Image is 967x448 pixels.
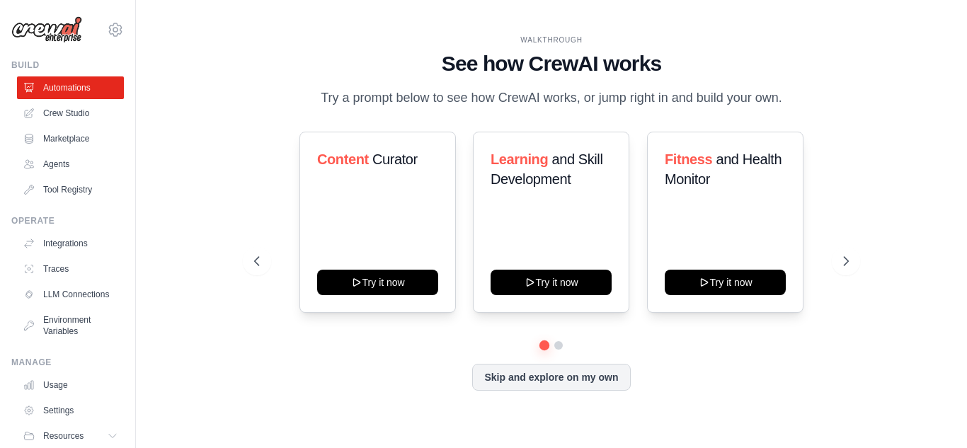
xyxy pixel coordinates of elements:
a: Marketplace [17,127,124,150]
a: Traces [17,258,124,280]
span: Curator [372,151,418,167]
a: Tool Registry [17,178,124,201]
div: Operate [11,215,124,226]
a: Environment Variables [17,309,124,343]
button: Resources [17,425,124,447]
a: Settings [17,399,124,422]
button: Try it now [317,270,438,295]
img: Logo [11,16,82,43]
div: Build [11,59,124,71]
div: Manage [11,357,124,368]
span: Resources [43,430,84,442]
span: and Health Monitor [665,151,782,187]
span: Content [317,151,369,167]
span: Learning [491,151,548,167]
button: Try it now [491,270,612,295]
span: and Skill Development [491,151,602,187]
a: Crew Studio [17,102,124,125]
a: Automations [17,76,124,99]
a: Usage [17,374,124,396]
button: Skip and explore on my own [472,364,630,391]
a: LLM Connections [17,283,124,306]
a: Integrations [17,232,124,255]
div: WALKTHROUGH [254,35,849,45]
button: Try it now [665,270,786,295]
a: Agents [17,153,124,176]
p: Try a prompt below to see how CrewAI works, or jump right in and build your own. [314,88,789,108]
h1: See how CrewAI works [254,51,849,76]
span: Fitness [665,151,712,167]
